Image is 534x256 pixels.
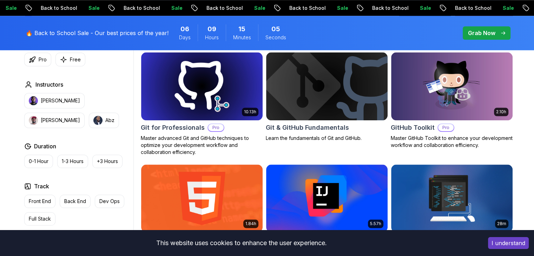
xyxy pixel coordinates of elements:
[29,116,38,125] img: instructor img
[266,123,349,133] h2: Git & GitHub Fundamentals
[89,113,119,128] button: instructor imgAbz
[24,113,85,128] button: instructor img[PERSON_NAME]
[24,93,85,108] button: instructor img[PERSON_NAME]
[141,123,205,133] h2: Git for Professionals
[35,5,83,12] p: Back to School
[39,56,47,63] p: Pro
[249,5,271,12] p: Sale
[141,52,263,120] img: Git for Professionals card
[488,237,529,249] button: Accept cookies
[284,5,331,12] p: Back to School
[97,158,118,165] p: +3 Hours
[266,135,388,142] p: Learn the fundamentals of Git and GitHub.
[35,80,63,89] h2: Instructors
[265,34,286,41] span: Seconds
[166,5,188,12] p: Sale
[266,52,388,142] a: Git & GitHub Fundamentals cardGit & GitHub FundamentalsLearn the fundamentals of Git and GitHub.
[391,164,513,254] a: Java CLI Build card28mJava CLI BuildProLearn how to build a CLI application with Java.
[245,221,256,227] p: 1.84h
[208,124,224,131] p: Pro
[391,52,513,120] img: GitHub Toolkit card
[29,198,51,205] p: Front End
[70,56,81,63] p: Free
[331,5,354,12] p: Sale
[105,117,114,124] p: Abz
[238,24,245,34] span: 15 Minutes
[438,124,454,131] p: Pro
[60,195,91,208] button: Back End
[24,212,55,225] button: Full Stack
[391,123,435,133] h2: GitHub Toolkit
[62,158,84,165] p: 1-3 Hours
[5,235,477,251] div: This website uses cookies to enhance the user experience.
[391,135,513,149] p: Master GitHub Toolkit to enhance your development workflow and collaboration efficiency.
[93,116,103,125] img: instructor img
[370,221,381,227] p: 5.57h
[92,155,123,168] button: +3 Hours
[266,164,388,233] img: IntelliJ IDEA Developer Guide card
[64,198,86,205] p: Back End
[266,52,388,120] img: Git & GitHub Fundamentals card
[34,142,56,150] h2: Duration
[496,109,506,115] p: 2.10h
[497,221,506,227] p: 28m
[118,5,166,12] p: Back to School
[26,29,169,37] p: 🔥 Back to School Sale - Our best prices of the year!
[391,164,513,233] img: Java CLI Build card
[180,24,189,34] span: 6 Days
[29,158,48,165] p: 0-1 Hour
[414,5,437,12] p: Sale
[271,24,280,34] span: 5 Seconds
[29,215,51,222] p: Full Stack
[207,24,216,34] span: 9 Hours
[367,5,414,12] p: Back to School
[233,34,251,41] span: Minutes
[41,97,80,104] p: [PERSON_NAME]
[24,155,53,168] button: 0-1 Hour
[141,52,263,156] a: Git for Professionals card10.13hGit for ProfessionalsProMaster advanced Git and GitHub techniques...
[497,5,520,12] p: Sale
[24,195,55,208] button: Front End
[244,109,256,115] p: 10.13h
[201,5,249,12] p: Back to School
[29,96,38,105] img: instructor img
[179,34,191,41] span: Days
[141,164,263,233] img: HTML Essentials card
[24,53,51,66] button: Pro
[99,198,120,205] p: Dev Ops
[449,5,497,12] p: Back to School
[83,5,105,12] p: Sale
[55,53,85,66] button: Free
[34,182,49,190] h2: Track
[205,34,219,41] span: Hours
[391,52,513,149] a: GitHub Toolkit card2.10hGitHub ToolkitProMaster GitHub Toolkit to enhance your development workfl...
[468,29,495,37] p: Grab Now
[141,135,263,156] p: Master advanced Git and GitHub techniques to optimize your development workflow and collaboration...
[57,155,88,168] button: 1-3 Hours
[41,117,80,124] p: [PERSON_NAME]
[95,195,124,208] button: Dev Ops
